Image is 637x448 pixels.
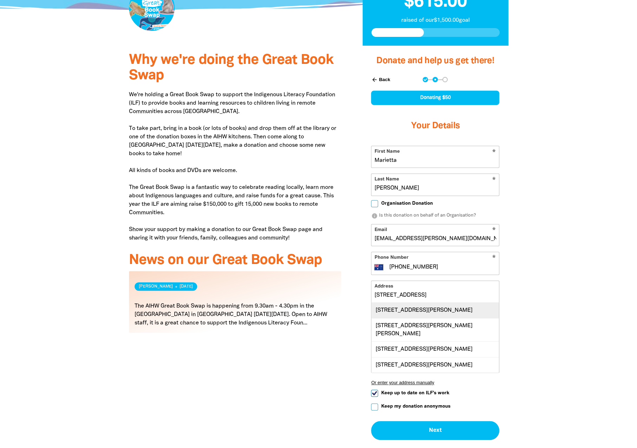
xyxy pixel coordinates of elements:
div: Donating $50 [371,91,499,105]
span: Keep up to date on ILF's work [381,390,449,396]
p: raised of our $1,500.00 goal [371,16,500,25]
input: Keep my donation anonymous [371,403,378,410]
h3: Your Details [371,112,499,140]
button: Next [371,421,499,440]
span: Keep my donation anonymous [381,403,450,410]
input: Keep up to date on ILF's work [371,390,378,397]
button: Back [368,74,393,86]
div: [STREET_ADDRESS][PERSON_NAME] [371,357,499,373]
p: We're holding a Great Book Swap to support the Indigenous Literacy Foundation (ILF) to provide bo... [129,91,342,242]
div: [STREET_ADDRESS][PERSON_NAME] [371,341,499,357]
p: Is this donation on behalf of an Organisation? [371,212,499,219]
span: Donate and help us get there! [376,57,494,65]
input: Organisation Donation [371,200,378,207]
div: [STREET_ADDRESS][PERSON_NAME][PERSON_NAME] [371,318,499,342]
button: Or enter your address manually [371,380,499,385]
button: Navigate to step 3 of 3 to enter your payment details [442,77,448,82]
span: Why we're doing the Great Book Swap [129,54,333,82]
span: Organisation Donation [381,200,433,207]
div: [STREET_ADDRESS][PERSON_NAME] [371,303,499,318]
div: Paginated content [129,271,342,341]
i: Required [492,255,496,262]
i: info [371,213,377,219]
button: Navigate to step 2 of 3 to enter your details [433,77,438,82]
i: arrow_back [371,77,377,83]
h3: News on our Great Book Swap [129,253,342,268]
button: Navigate to step 1 of 3 to enter your donation amount [423,77,428,82]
